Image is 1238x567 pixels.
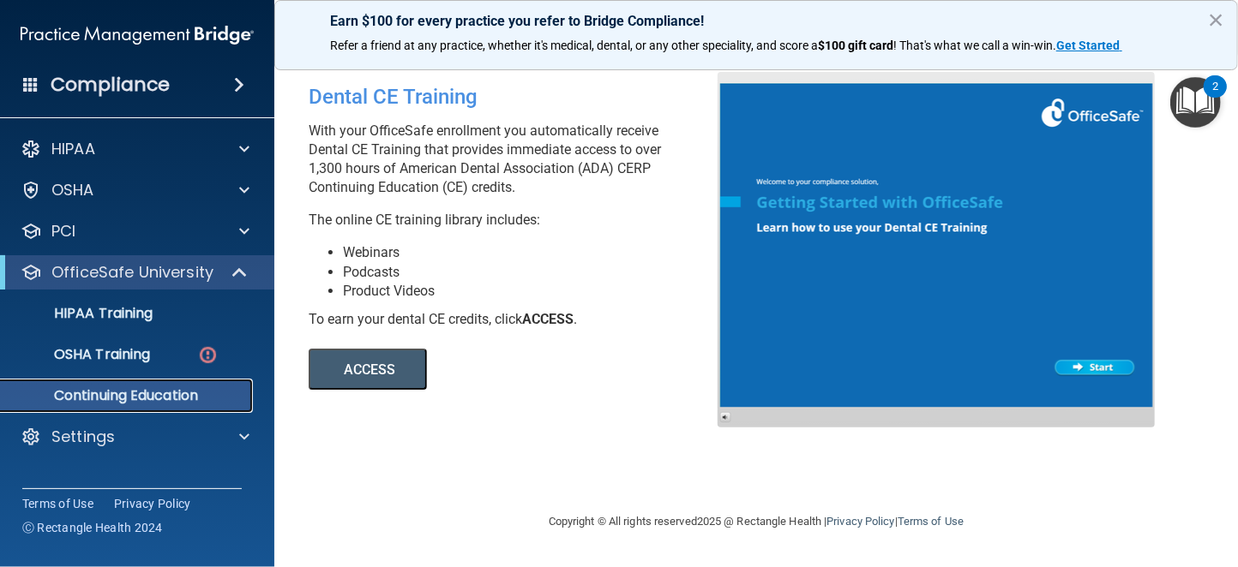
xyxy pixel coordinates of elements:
[443,494,1069,549] div: Copyright © All rights reserved 2025 @ Rectangle Health | |
[898,515,964,528] a: Terms of Use
[11,346,150,363] p: OSHA Training
[51,180,94,200] p: OSHA
[1056,39,1120,52] strong: Get Started
[1056,39,1122,52] a: Get Started
[51,262,213,283] p: OfficeSafe University
[343,263,730,282] li: Podcasts
[197,344,219,366] img: danger-circle.6113f641.png
[309,211,730,230] p: The online CE training library includes:
[21,221,249,242] a: PCI
[309,364,778,377] a: ACCESS
[21,18,254,52] img: PMB logo
[51,221,75,242] p: PCI
[330,13,1182,29] p: Earn $100 for every practice you refer to Bridge Compliance!
[1212,87,1218,109] div: 2
[51,139,95,159] p: HIPAA
[114,495,191,512] a: Privacy Policy
[22,519,163,536] span: Ⓒ Rectangle Health 2024
[1170,77,1221,128] button: Open Resource Center, 2 new notifications
[11,305,153,322] p: HIPAA Training
[343,243,730,262] li: Webinars
[22,495,93,512] a: Terms of Use
[21,139,249,159] a: HIPAA
[330,39,818,52] span: Refer a friend at any practice, whether it's medical, dental, or any other speciality, and score a
[818,39,893,52] strong: $100 gift card
[893,39,1056,52] span: ! That's what we call a win-win.
[309,122,730,197] p: With your OfficeSafe enrollment you automatically receive Dental CE Training that provides immedi...
[522,311,574,327] b: ACCESS
[309,349,427,390] button: ACCESS
[1208,6,1224,33] button: Close
[343,282,730,301] li: Product Videos
[21,427,249,447] a: Settings
[309,310,730,329] div: To earn your dental CE credits, click .
[826,515,894,528] a: Privacy Policy
[21,262,249,283] a: OfficeSafe University
[51,427,115,447] p: Settings
[51,73,170,97] h4: Compliance
[11,387,245,404] p: Continuing Education
[309,72,730,122] div: Dental CE Training
[21,180,249,200] a: OSHA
